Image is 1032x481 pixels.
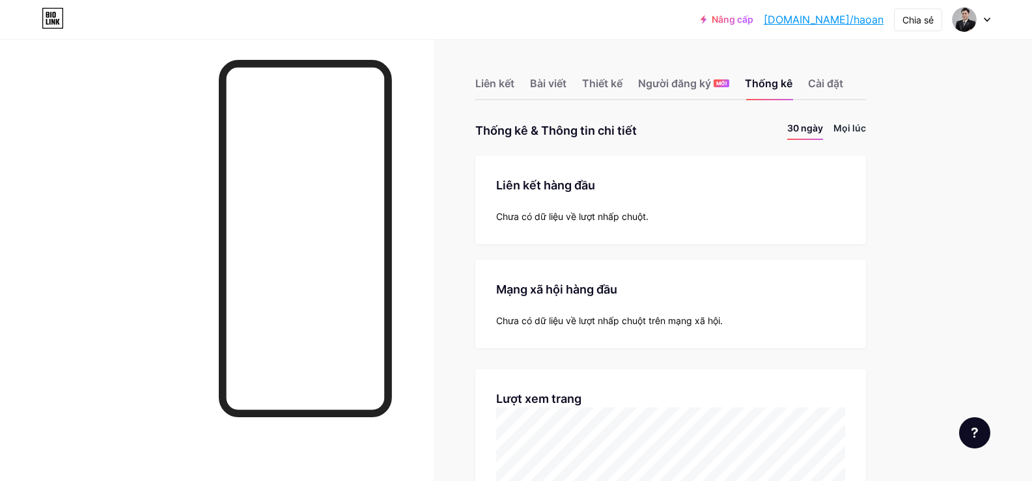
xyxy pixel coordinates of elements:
[496,178,595,192] font: Liên kết hàng đầu
[475,124,637,137] font: Thống kê & Thông tin chi tiết
[764,12,884,27] a: [DOMAIN_NAME]/haoan
[808,77,843,90] font: Cài đặt
[716,80,727,87] font: MỚI
[764,13,884,26] font: [DOMAIN_NAME]/haoan
[582,77,622,90] font: Thiết kế
[496,392,581,405] font: Lượt xem trang
[952,7,977,32] img: hao an
[530,77,566,90] font: Bài viết
[475,77,514,90] font: Liên kết
[496,315,723,326] font: Chưa có dữ liệu về lượt nhấp chuột trên mạng xã hội.
[496,282,617,296] font: Mạng xã hội hàng đầu
[745,77,792,90] font: Thống kê
[833,122,866,133] font: Mọi lúc
[712,14,753,25] font: Nâng cấp
[496,211,648,222] font: Chưa có dữ liệu về lượt nhấp chuột.
[787,122,823,133] font: 30 ngày
[638,77,711,90] font: Người đăng ký
[902,14,934,25] font: Chia sẻ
